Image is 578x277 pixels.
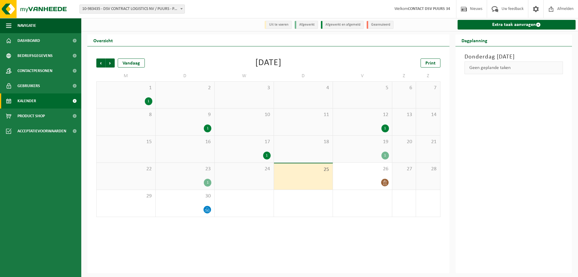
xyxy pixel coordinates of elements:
[159,193,212,200] span: 30
[204,179,211,187] div: 1
[336,85,389,91] span: 5
[96,71,156,81] td: M
[465,61,563,74] div: Geen geplande taken
[218,85,271,91] span: 3
[277,85,330,91] span: 4
[321,21,364,29] li: Afgewerkt en afgemeld
[17,124,66,139] span: Acceptatievoorwaarden
[100,139,152,145] span: 15
[425,61,436,66] span: Print
[17,18,36,33] span: Navigatie
[395,112,413,118] span: 13
[17,109,45,124] span: Product Shop
[274,71,333,81] td: D
[367,21,393,29] li: Geannuleerd
[336,139,389,145] span: 19
[277,112,330,118] span: 11
[106,58,115,68] span: Volgende
[395,139,413,145] span: 20
[395,166,413,172] span: 27
[419,166,437,172] span: 28
[421,58,440,68] a: Print
[419,85,437,91] span: 7
[218,112,271,118] span: 10
[17,93,36,109] span: Kalender
[218,139,271,145] span: 17
[277,139,330,145] span: 18
[455,34,493,46] h2: Dagplanning
[336,166,389,172] span: 26
[145,97,152,105] div: 1
[159,112,212,118] span: 9
[419,139,437,145] span: 21
[395,85,413,91] span: 6
[96,58,105,68] span: Vorige
[408,7,450,11] strong: CONTACT DSV PUURS 34
[381,124,389,132] div: 1
[204,124,211,132] div: 1
[159,85,212,91] span: 2
[218,166,271,172] span: 24
[159,166,212,172] span: 23
[333,71,392,81] td: V
[79,5,185,14] span: 10-983435 - DSV CONTRACT LOGISTICS NV / PUURS - PUURS-SINT-AMANDS
[159,139,212,145] span: 16
[17,63,52,78] span: Contactpersonen
[17,48,53,63] span: Bedrijfsgegevens
[416,71,440,81] td: Z
[263,152,271,159] div: 1
[80,5,185,13] span: 10-983435 - DSV CONTRACT LOGISTICS NV / PUURS - PUURS-SINT-AMANDS
[336,112,389,118] span: 12
[255,58,281,68] div: [DATE]
[419,112,437,118] span: 14
[392,71,416,81] td: Z
[87,34,119,46] h2: Overzicht
[100,166,152,172] span: 22
[381,152,389,159] div: 1
[100,112,152,118] span: 8
[265,21,292,29] li: Uit te voeren
[295,21,318,29] li: Afgewerkt
[100,193,152,200] span: 29
[118,58,145,68] div: Vandaag
[465,52,563,61] h3: Donderdag [DATE]
[215,71,274,81] td: W
[277,166,330,173] span: 25
[458,20,576,30] a: Extra taak aanvragen
[100,85,152,91] span: 1
[156,71,215,81] td: D
[17,78,40,93] span: Gebruikers
[17,33,40,48] span: Dashboard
